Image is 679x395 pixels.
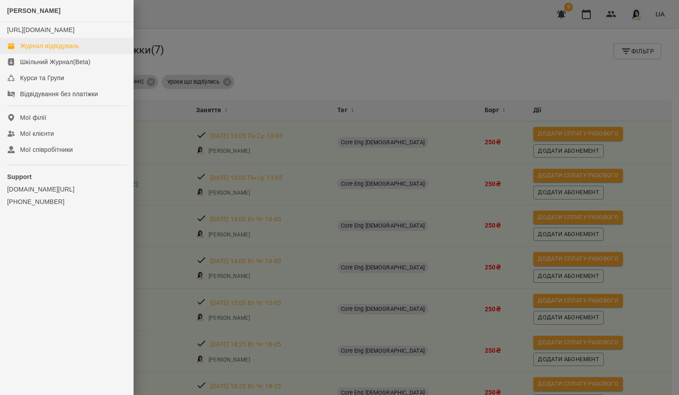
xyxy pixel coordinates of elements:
a: [URL][DOMAIN_NAME] [7,26,74,33]
p: Support [7,172,126,181]
span: [PERSON_NAME] [7,7,61,14]
a: [DOMAIN_NAME][URL] [7,185,126,194]
div: Мої філії [20,113,46,122]
div: Курси та Групи [20,73,64,82]
div: Мої співробітники [20,145,73,154]
a: [PHONE_NUMBER] [7,197,126,206]
div: Журнал відвідувань [20,41,79,50]
div: Відвідування без платіжки [20,90,98,98]
div: Шкільний Журнал(Beta) [20,57,90,66]
div: Мої клієнти [20,129,54,138]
